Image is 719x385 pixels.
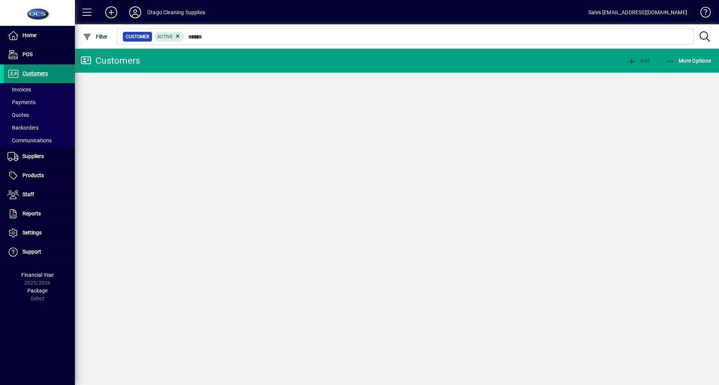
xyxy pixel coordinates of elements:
[126,33,149,40] span: Customer
[625,54,652,67] button: Add
[27,288,48,294] span: Package
[4,83,75,96] a: Invoices
[22,172,44,178] span: Products
[627,58,650,64] span: Add
[4,45,75,64] a: POS
[7,137,52,143] span: Communications
[588,6,687,18] div: Sales [EMAIL_ADDRESS][DOMAIN_NAME]
[154,32,184,42] mat-chip: Activation Status: Active
[4,121,75,134] a: Backorders
[7,112,29,118] span: Quotes
[4,224,75,242] a: Settings
[22,230,42,236] span: Settings
[4,166,75,185] a: Products
[147,6,205,18] div: Otago Cleaning Supplies
[22,210,41,216] span: Reports
[21,272,54,278] span: Financial Year
[22,249,41,255] span: Support
[22,51,33,57] span: POS
[83,34,108,40] span: Filter
[157,34,173,39] span: Active
[7,87,31,93] span: Invoices
[4,243,75,261] a: Support
[22,153,44,159] span: Suppliers
[4,147,75,166] a: Suppliers
[7,125,39,131] span: Backorders
[4,109,75,121] a: Quotes
[4,96,75,109] a: Payments
[695,1,710,26] a: Knowledge Base
[81,30,110,43] button: Filter
[22,32,36,38] span: Home
[123,6,147,19] button: Profile
[22,191,34,197] span: Staff
[666,58,712,64] span: More Options
[99,6,123,19] button: Add
[4,134,75,147] a: Communications
[22,70,48,76] span: Customers
[4,26,75,45] a: Home
[81,55,140,67] div: Customers
[664,54,713,67] button: More Options
[4,204,75,223] a: Reports
[7,99,36,105] span: Payments
[4,185,75,204] a: Staff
